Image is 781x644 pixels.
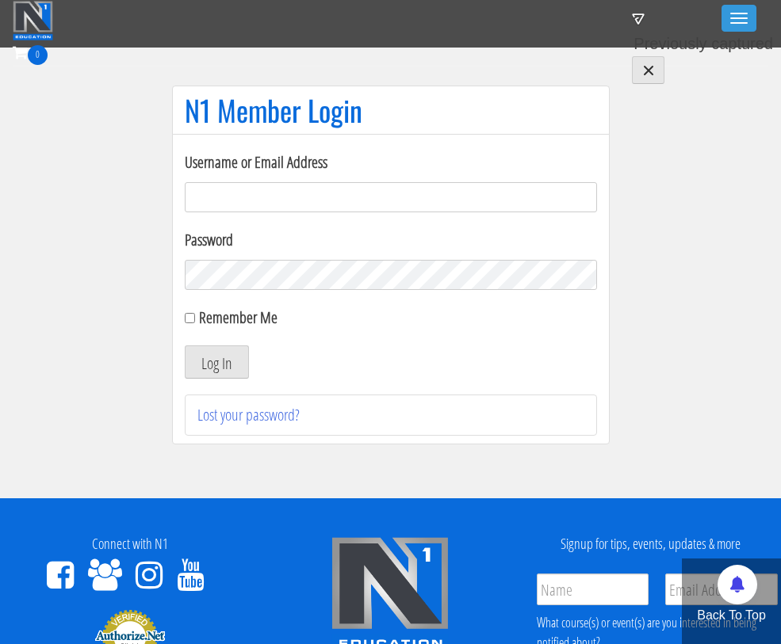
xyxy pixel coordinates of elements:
a: Lost your password? [197,404,300,425]
label: Remember Me [199,307,278,328]
label: Username or Email Address [185,151,597,174]
span: 0 [28,45,48,65]
p: Back To Top [682,606,781,625]
h1: N1 Member Login [185,94,597,126]
a: 0 [13,41,48,63]
h4: Connect with N1 [12,536,248,552]
h4: Signup for tips, events, updates & more [533,536,769,552]
button: Log In [185,345,249,379]
input: Email Address [665,574,778,605]
img: n1-education [13,1,53,40]
input: Name [537,574,649,605]
label: Password [185,228,597,252]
